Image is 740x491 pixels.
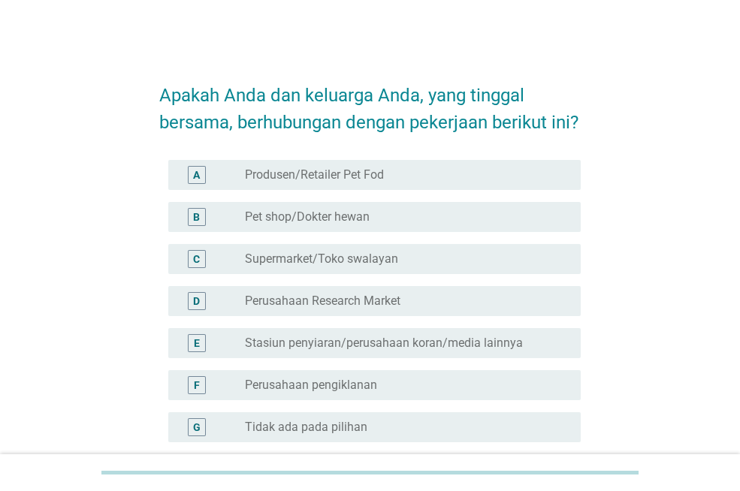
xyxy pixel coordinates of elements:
[193,209,200,224] div: B
[245,378,377,393] label: Perusahaan pengiklanan
[193,293,200,309] div: D
[193,251,200,267] div: C
[245,294,400,309] label: Perusahaan Research Market
[159,67,581,136] h2: Apakah Anda dan keluarga Anda, yang tinggal bersama, berhubungan dengan pekerjaan berikut ini?
[245,420,367,435] label: Tidak ada pada pilihan
[193,419,201,435] div: G
[194,335,200,351] div: E
[245,167,384,182] label: Produsen/Retailer Pet Fod
[193,167,200,182] div: A
[194,377,200,393] div: F
[245,252,398,267] label: Supermarket/Toko swalayan
[245,336,523,351] label: Stasiun penyiaran/perusahaan koran/media lainnya
[245,209,370,224] label: Pet shop/Dokter hewan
